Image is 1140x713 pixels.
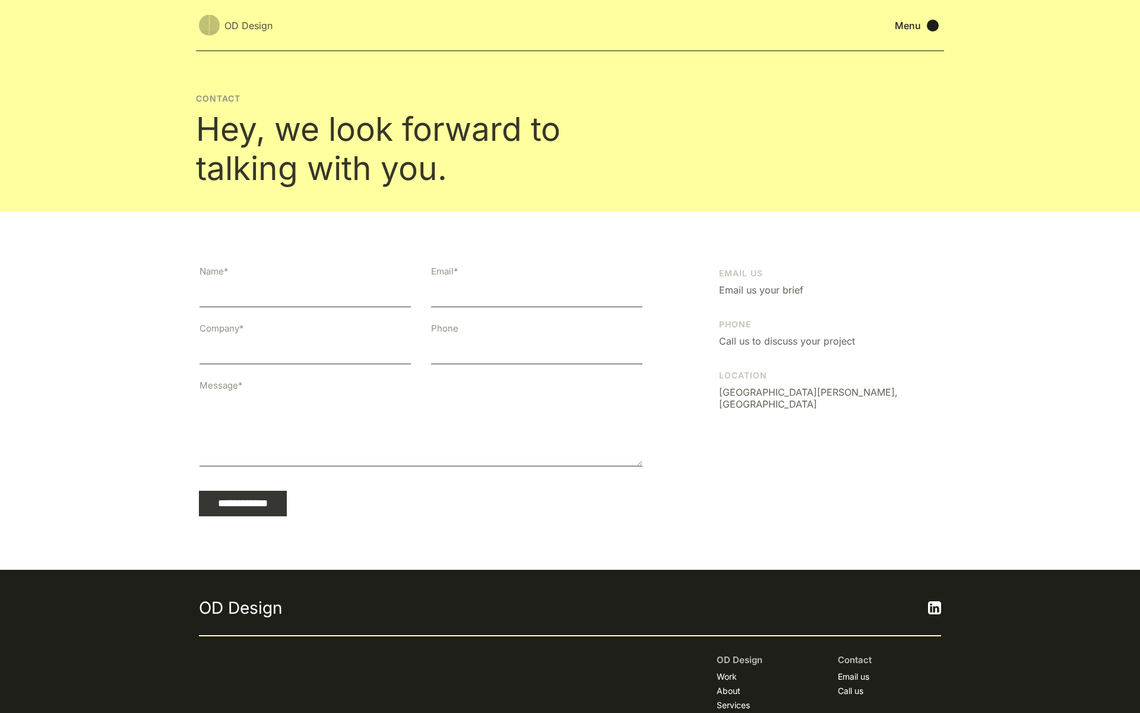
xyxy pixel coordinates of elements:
[717,699,750,711] a: Services
[431,323,642,335] label: Phone
[719,370,767,381] div: Location
[719,318,751,330] div: Phone
[199,266,411,277] label: Name*
[895,20,941,31] div: menu
[224,18,273,33] div: OD Design
[431,266,642,277] label: Email*
[199,323,411,335] label: Company*
[838,654,872,666] div: Contact
[199,265,643,516] form: Contact Us Form
[199,598,585,617] a: OD Design
[199,380,642,392] label: Message*
[719,267,763,279] div: Email Us
[717,654,762,666] div: OD Design
[838,671,869,683] a: Email us
[199,654,457,689] p: © OD Design Powered by kindness. 2024
[717,685,740,697] a: About
[196,109,582,188] h1: Hey, we look forward to talking with you.
[717,671,737,683] a: Work
[719,284,803,296] a: Email us your brief
[895,20,921,31] div: Menu
[719,386,941,410] a: [GEOGRAPHIC_DATA][PERSON_NAME], [GEOGRAPHIC_DATA]
[196,93,582,105] div: Contact
[838,685,863,697] a: Call us
[719,335,855,347] a: Call us to discuss your project
[199,15,273,36] a: OD Design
